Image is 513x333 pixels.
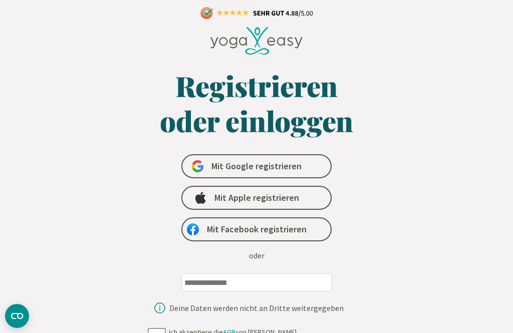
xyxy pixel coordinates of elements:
h1: Registrieren oder einloggen [84,68,429,138]
div: oder [249,249,265,261]
span: Mit Apple registrieren [214,192,299,204]
a: Mit Google registrieren [181,154,332,178]
span: Mit Google registrieren [211,160,302,172]
span: Mit Facebook registrieren [207,223,307,235]
a: Mit Facebook registrieren [181,217,332,241]
a: Mit Apple registrieren [181,186,332,210]
button: CMP-Widget öffnen [5,304,29,328]
div: Deine Daten werden nicht an Dritte weitergegeben [169,304,344,312]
